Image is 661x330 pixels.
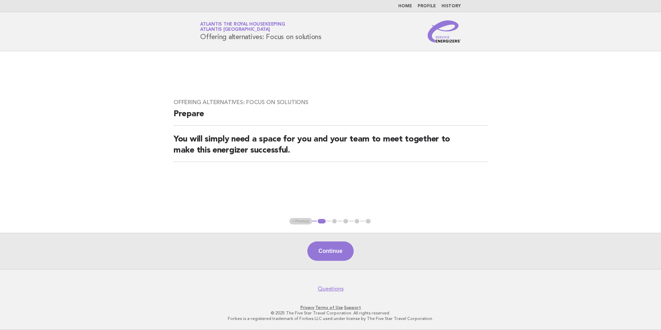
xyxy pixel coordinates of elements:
[418,4,436,8] a: Profile
[200,22,285,32] a: Atlantis the Royal HousekeepingAtlantis [GEOGRAPHIC_DATA]
[119,305,542,310] p: · ·
[119,310,542,316] p: © 2025 The Five Star Travel Corporation. All rights reserved.
[174,134,487,162] h2: You will simply need a space for you and your team to meet together to make this energizer succes...
[318,285,344,292] a: Questions
[441,4,461,8] a: History
[398,4,412,8] a: Home
[317,218,327,225] button: 1
[200,22,322,40] h1: Offering alternatives: Focus on solutions
[174,99,487,106] h3: Offering alternatives: Focus on solutions
[300,305,314,310] a: Privacy
[315,305,343,310] a: Terms of Use
[200,28,270,32] span: Atlantis [GEOGRAPHIC_DATA]
[344,305,361,310] a: Support
[174,109,487,126] h2: Prepare
[307,241,353,261] button: Continue
[119,316,542,321] p: Forbes is a registered trademark of Forbes LLC used under license by The Five Star Travel Corpora...
[428,20,461,43] img: Service Energizers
